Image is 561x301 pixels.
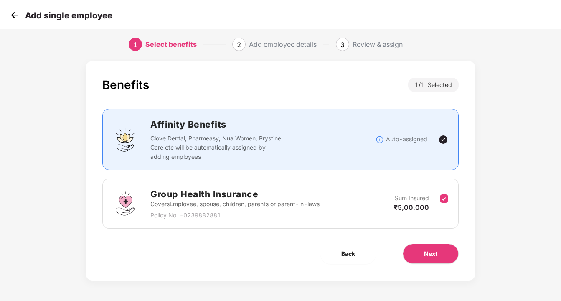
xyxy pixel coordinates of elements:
[340,41,345,49] span: 3
[249,38,317,51] div: Add employee details
[237,41,241,49] span: 2
[25,10,112,20] p: Add single employee
[150,134,285,161] p: Clove Dental, Pharmeasy, Nua Women, Prystine Care etc will be automatically assigned by adding em...
[376,135,384,144] img: svg+xml;base64,PHN2ZyBpZD0iSW5mb18tXzMyeDMyIiBkYXRhLW5hbWU9IkluZm8gLSAzMngzMiIgeG1sbnM9Imh0dHA6Ly...
[438,135,448,145] img: svg+xml;base64,PHN2ZyBpZD0iVGljay0yNHgyNCIgeG1sbnM9Imh0dHA6Ly93d3cudzMub3JnLzIwMDAvc3ZnIiB3aWR0aD...
[424,249,437,258] span: Next
[394,203,429,212] span: ₹5,00,000
[353,38,403,51] div: Review & assign
[133,41,137,49] span: 1
[386,135,427,144] p: Auto-assigned
[150,117,376,131] h2: Affinity Benefits
[408,78,459,92] div: 1 / Selected
[403,244,459,264] button: Next
[113,127,138,152] img: svg+xml;base64,PHN2ZyBpZD0iQWZmaW5pdHlfQmVuZWZpdHMiIGRhdGEtbmFtZT0iQWZmaW5pdHkgQmVuZWZpdHMiIHhtbG...
[341,249,355,258] span: Back
[320,244,376,264] button: Back
[102,78,149,92] div: Benefits
[150,199,320,209] p: Covers Employee, spouse, children, parents or parent-in-laws
[8,9,21,21] img: svg+xml;base64,PHN2ZyB4bWxucz0iaHR0cDovL3d3dy53My5vcmcvMjAwMC9zdmciIHdpZHRoPSIzMCIgaGVpZ2h0PSIzMC...
[145,38,197,51] div: Select benefits
[421,81,428,88] span: 1
[150,187,320,201] h2: Group Health Insurance
[113,191,138,216] img: svg+xml;base64,PHN2ZyBpZD0iR3JvdXBfSGVhbHRoX0luc3VyYW5jZSIgZGF0YS1uYW1lPSJHcm91cCBIZWFsdGggSW5zdX...
[395,194,429,203] p: Sum Insured
[150,211,320,220] p: Policy No. - 0239882881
